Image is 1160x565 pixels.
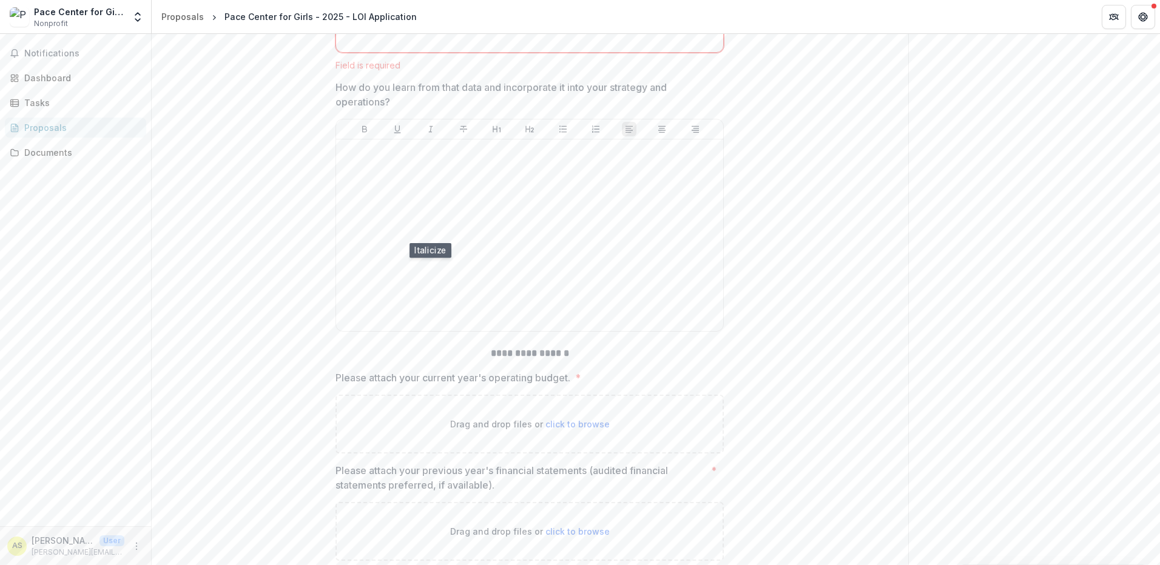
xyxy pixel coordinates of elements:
button: Underline [390,122,405,136]
button: Strike [456,122,471,136]
button: Get Help [1131,5,1155,29]
div: Pace Center for Girls [34,5,124,18]
p: [PERSON_NAME][EMAIL_ADDRESS][PERSON_NAME][DOMAIN_NAME] [32,547,124,558]
span: Notifications [24,48,141,59]
nav: breadcrumb [157,8,422,25]
button: More [129,539,144,553]
button: Heading 2 [522,122,537,136]
p: Please attach your current year's operating budget. [336,370,570,385]
a: Proposals [5,118,146,138]
p: How do you learn from that data and incorporate it into your strategy and operations? [336,80,717,109]
div: Documents [24,146,137,159]
span: click to browse [545,526,610,537]
p: User [99,535,124,546]
div: Pace Center for Girls - 2025 - LOI Application [224,10,417,23]
button: Bold [357,122,372,136]
div: Field is required [336,60,724,70]
button: Ordered List [588,122,603,136]
a: Documents [5,142,146,162]
div: Dashboard [24,72,137,84]
button: Heading 1 [490,122,504,136]
p: Drag and drop files or [450,418,610,430]
div: Proposals [24,121,137,134]
button: Align Center [655,122,669,136]
a: Dashboard [5,68,146,88]
img: Pace Center for Girls [10,7,29,27]
button: Align Right [688,122,703,136]
span: Nonprofit [34,18,68,29]
div: Tasks [24,96,137,109]
button: Partners [1102,5,1126,29]
button: Notifications [5,44,146,63]
button: Italicize [423,122,438,136]
p: [PERSON_NAME] [32,534,95,547]
button: Align Left [622,122,636,136]
a: Tasks [5,93,146,113]
a: Proposals [157,8,209,25]
div: Allissa Sandefur [12,542,22,550]
span: click to browse [545,419,610,429]
p: Drag and drop files or [450,525,610,538]
button: Open entity switcher [129,5,146,29]
button: Bullet List [556,122,570,136]
p: Please attach your previous year's financial statements (audited financial statements preferred, ... [336,463,706,492]
div: Proposals [161,10,204,23]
